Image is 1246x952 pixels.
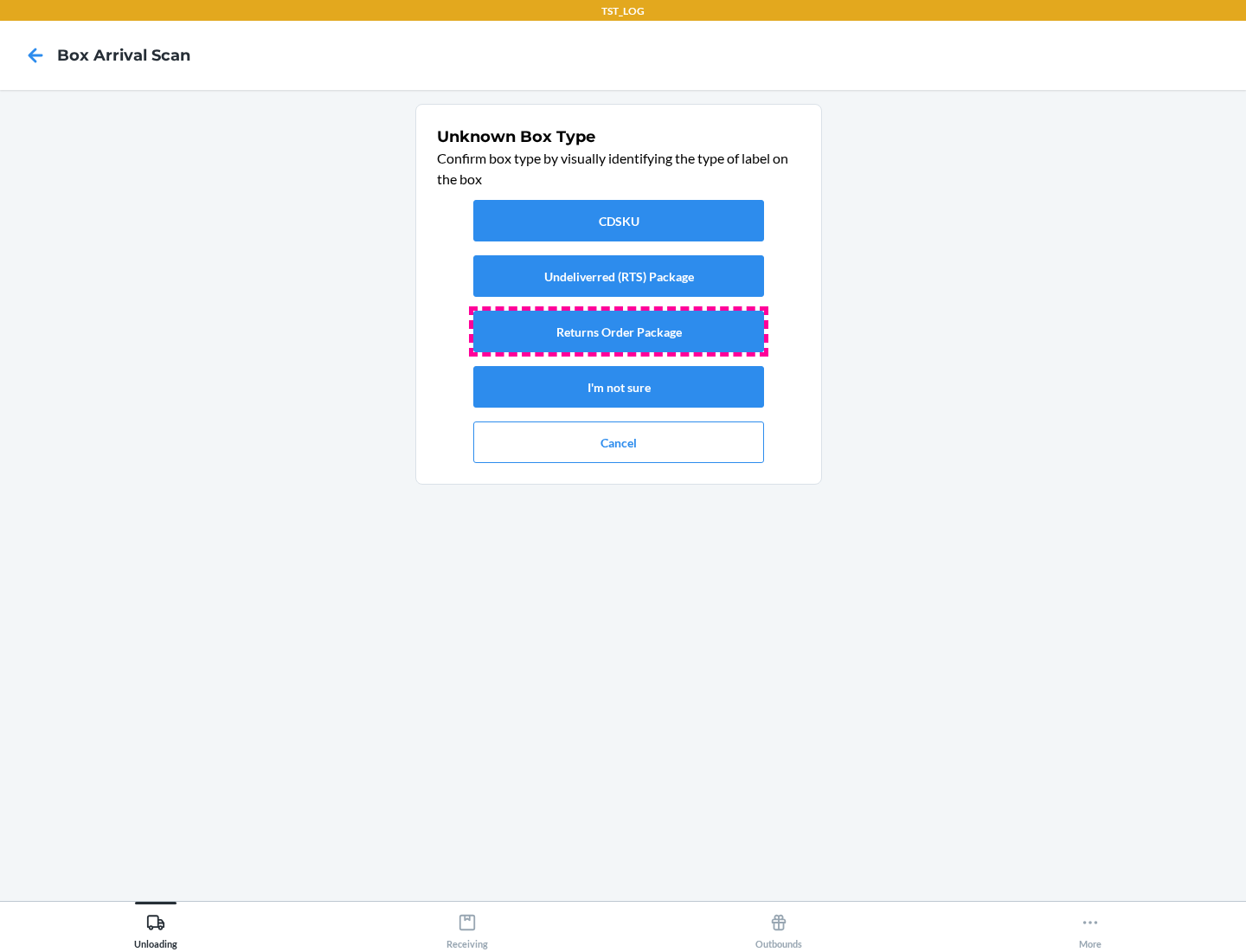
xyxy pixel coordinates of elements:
[311,902,623,949] button: Receiving
[934,902,1246,949] button: More
[437,148,800,190] p: Confirm box type by visually identifying the type of label on the box
[473,421,764,463] button: Cancel
[1079,906,1101,949] div: More
[446,906,488,949] div: Receiving
[623,902,934,949] button: Outbounds
[473,255,764,297] button: Undeliverred (RTS) Package
[473,366,764,408] button: I'm not sure
[755,906,802,949] div: Outbounds
[437,125,800,148] h1: Unknown Box Type
[473,311,764,352] button: Returns Order Package
[601,3,645,19] p: TST_LOG
[134,906,177,949] div: Unloading
[473,200,764,241] button: CDSKU
[57,44,190,67] h4: Box Arrival Scan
